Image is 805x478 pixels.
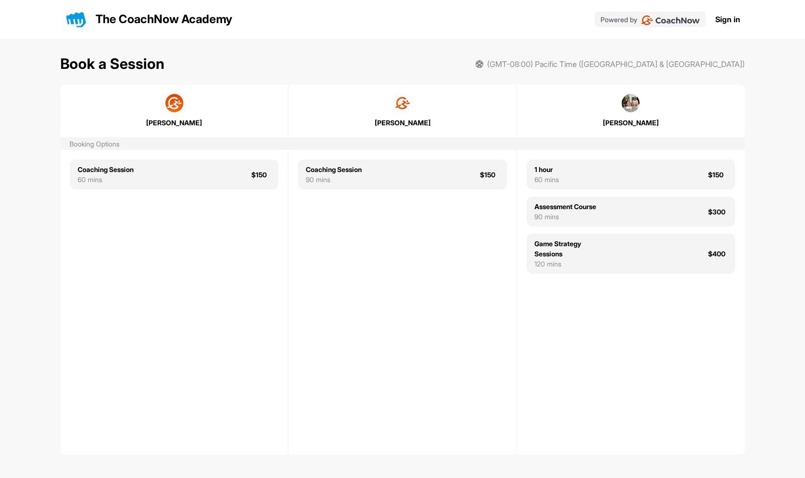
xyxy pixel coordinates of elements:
h1: Book a Session [60,53,164,75]
div: [PERSON_NAME] [78,118,271,128]
div: $150 [708,170,727,180]
div: 60 mins [78,174,134,185]
span: (GMT-08:00) Pacific Time ([GEOGRAPHIC_DATA] & [GEOGRAPHIC_DATA]) [487,58,745,70]
p: Powered by [600,14,637,25]
div: Booking Options [69,139,120,149]
div: $400 [708,249,727,259]
a: Sign in [715,13,740,25]
p: The CoachNow Academy [96,11,232,28]
div: Coaching Session [306,164,362,174]
div: 120 mins [534,259,604,269]
img: 10cc3bcb065c2187497a967a248b2106.jpg [394,94,412,112]
div: 1 hour [534,164,559,174]
div: 60 mins [534,174,559,185]
div: $300 [708,207,727,217]
div: 90 mins [306,174,362,185]
div: Game Strategy Sessions [534,239,604,259]
div: Coaching Session [78,164,134,174]
img: d046fd03665726b9f5217d8531d7be3c.jpg [165,94,184,112]
div: Assessment Course [534,201,596,212]
div: [PERSON_NAME] [534,118,727,128]
div: [PERSON_NAME] [306,118,499,128]
img: square_84417cfe2ddda32c444fbe7f80486063.jpg [622,94,640,112]
div: $150 [251,170,271,180]
div: $150 [480,170,499,180]
img: CoachNow [641,15,700,25]
img: logo [65,8,88,31]
div: 90 mins [534,212,596,222]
